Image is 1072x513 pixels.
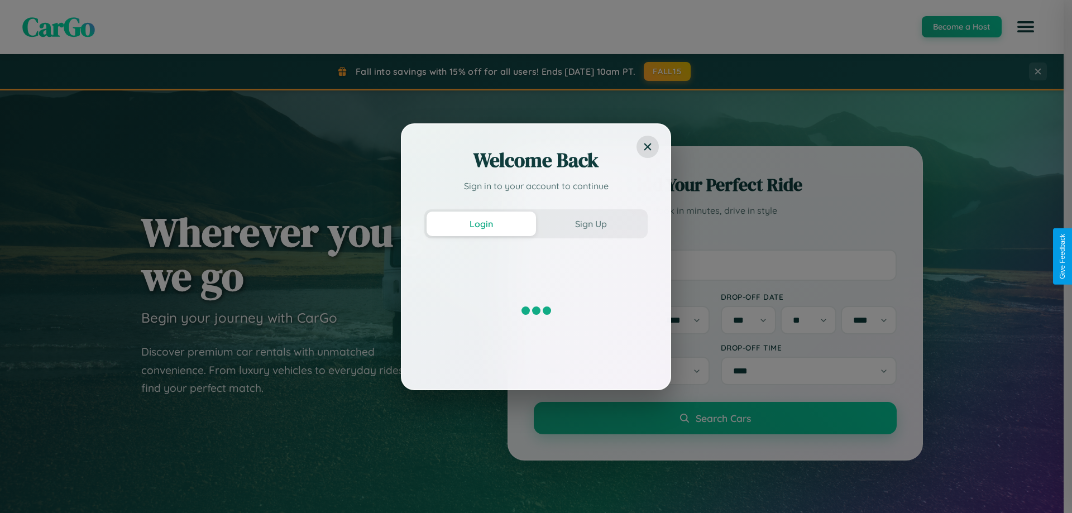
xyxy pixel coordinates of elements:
button: Login [427,212,536,236]
div: Give Feedback [1059,234,1066,279]
button: Sign Up [536,212,645,236]
p: Sign in to your account to continue [424,179,648,193]
iframe: Intercom live chat [11,475,38,502]
h2: Welcome Back [424,147,648,174]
